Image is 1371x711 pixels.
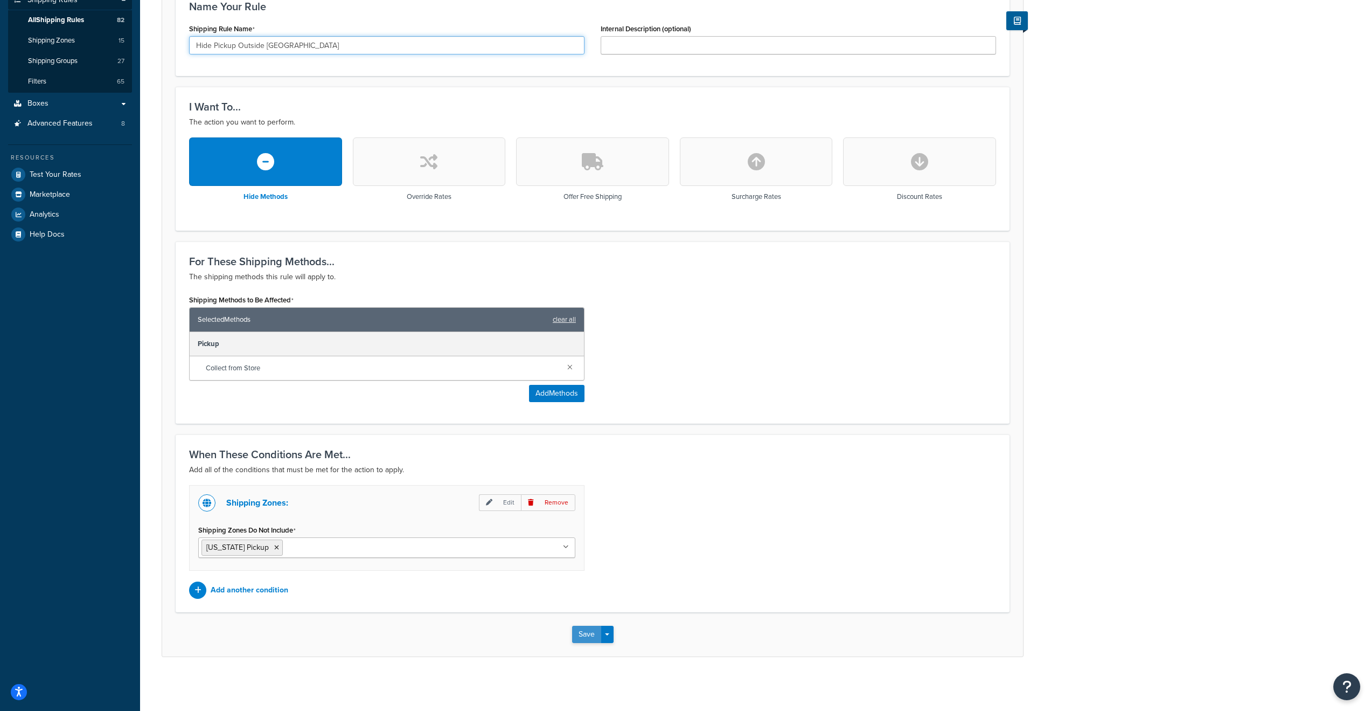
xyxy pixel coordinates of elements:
[189,448,996,460] h3: When These Conditions Are Met...
[198,526,296,535] label: Shipping Zones Do Not Include
[117,77,124,86] span: 65
[198,312,547,327] span: Selected Methods
[8,31,132,51] li: Shipping Zones
[189,296,294,305] label: Shipping Methods to Be Affected
[8,31,132,51] a: Shipping Zones15
[8,114,132,134] li: Advanced Features
[189,25,255,33] label: Shipping Rule Name
[8,114,132,134] a: Advanced Features8
[479,494,521,511] p: Edit
[189,1,996,12] h3: Name Your Rule
[189,116,996,129] p: The action you want to perform.
[8,51,132,71] li: Shipping Groups
[226,495,288,510] p: Shipping Zones:
[1006,11,1028,30] button: Show Help Docs
[8,10,132,30] a: AllShipping Rules82
[8,51,132,71] a: Shipping Groups27
[119,36,124,45] span: 15
[206,361,559,376] span: Collect from Store
[27,99,48,108] span: Boxes
[732,193,781,201] h3: Surcharge Rates
[30,210,59,219] span: Analytics
[28,57,78,66] span: Shipping Groups
[30,170,81,180] span: Test Your Rates
[8,153,132,162] div: Resources
[117,57,124,66] span: 27
[243,193,288,201] h3: Hide Methods
[8,225,132,244] a: Help Docs
[206,542,269,553] span: [US_STATE] Pickup
[8,72,132,92] li: Filters
[27,119,93,128] span: Advanced Features
[521,494,575,511] p: Remove
[189,271,996,284] p: The shipping methods this rule will apply to.
[8,94,132,114] a: Boxes
[30,190,70,199] span: Marketplace
[897,193,942,201] h3: Discount Rates
[8,72,132,92] a: Filters65
[189,256,996,267] h3: For These Shipping Methods...
[190,332,584,356] div: Pickup
[28,77,46,86] span: Filters
[529,385,584,402] button: AddMethods
[8,165,132,184] a: Test Your Rates
[121,119,125,128] span: 8
[601,25,691,33] label: Internal Description (optional)
[407,193,451,201] h3: Override Rates
[211,583,288,598] p: Add another condition
[189,101,996,113] h3: I Want To...
[1333,673,1360,700] button: Open Resource Center
[8,185,132,204] a: Marketplace
[8,205,132,224] a: Analytics
[30,230,65,239] span: Help Docs
[28,36,75,45] span: Shipping Zones
[563,193,622,201] h3: Offer Free Shipping
[189,464,996,477] p: Add all of the conditions that must be met for the action to apply.
[28,16,84,25] span: All Shipping Rules
[117,16,124,25] span: 82
[572,626,601,643] button: Save
[553,312,576,327] a: clear all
